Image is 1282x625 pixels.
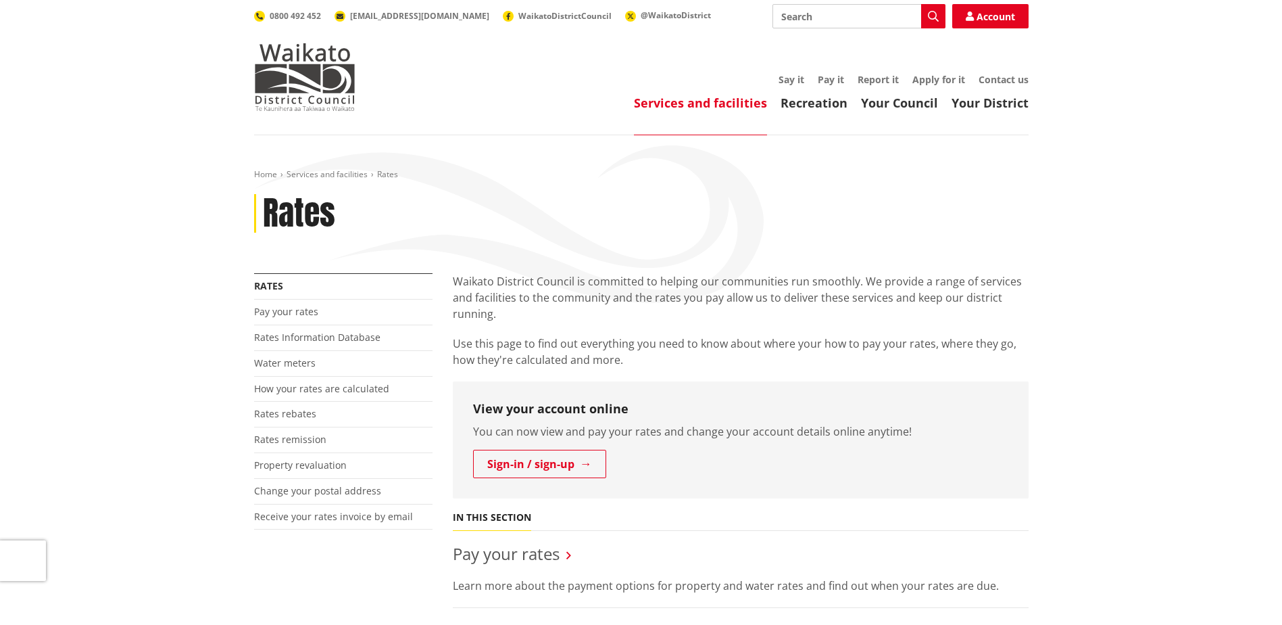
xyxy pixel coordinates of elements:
[453,273,1029,322] p: Waikato District Council is committed to helping our communities run smoothly. We provide a range...
[254,356,316,369] a: Water meters
[634,95,767,111] a: Services and facilities
[952,95,1029,111] a: Your District
[518,10,612,22] span: WaikatoDistrictCouncil
[453,512,531,524] h5: In this section
[772,4,945,28] input: Search input
[625,9,711,21] a: @WaikatoDistrict
[473,423,1008,440] p: You can now view and pay your rates and change your account details online anytime!
[270,10,321,22] span: 0800 492 452
[287,168,368,180] a: Services and facilities
[912,73,965,86] a: Apply for it
[254,305,318,318] a: Pay your rates
[377,168,398,180] span: Rates
[952,4,1029,28] a: Account
[453,335,1029,368] p: Use this page to find out everything you need to know about where your how to pay your rates, whe...
[453,578,1029,594] p: Learn more about the payment options for property and water rates and find out when your rates ar...
[818,73,844,86] a: Pay it
[641,9,711,21] span: @WaikatoDistrict
[254,407,316,420] a: Rates rebates
[503,10,612,22] a: WaikatoDistrictCouncil
[254,43,355,111] img: Waikato District Council - Te Kaunihera aa Takiwaa o Waikato
[254,433,326,446] a: Rates remission
[254,510,413,523] a: Receive your rates invoice by email
[858,73,899,86] a: Report it
[473,450,606,478] a: Sign-in / sign-up
[781,95,847,111] a: Recreation
[254,279,283,292] a: Rates
[254,10,321,22] a: 0800 492 452
[335,10,489,22] a: [EMAIL_ADDRESS][DOMAIN_NAME]
[350,10,489,22] span: [EMAIL_ADDRESS][DOMAIN_NAME]
[254,169,1029,181] nav: breadcrumb
[263,194,335,233] h1: Rates
[861,95,938,111] a: Your Council
[254,484,381,497] a: Change your postal address
[979,73,1029,86] a: Contact us
[254,168,277,180] a: Home
[254,331,380,344] a: Rates Information Database
[254,459,347,471] a: Property revaluation
[453,542,560,565] a: Pay your rates
[254,382,389,395] a: How your rates are calculated
[473,402,1008,417] h3: View your account online
[779,73,804,86] a: Say it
